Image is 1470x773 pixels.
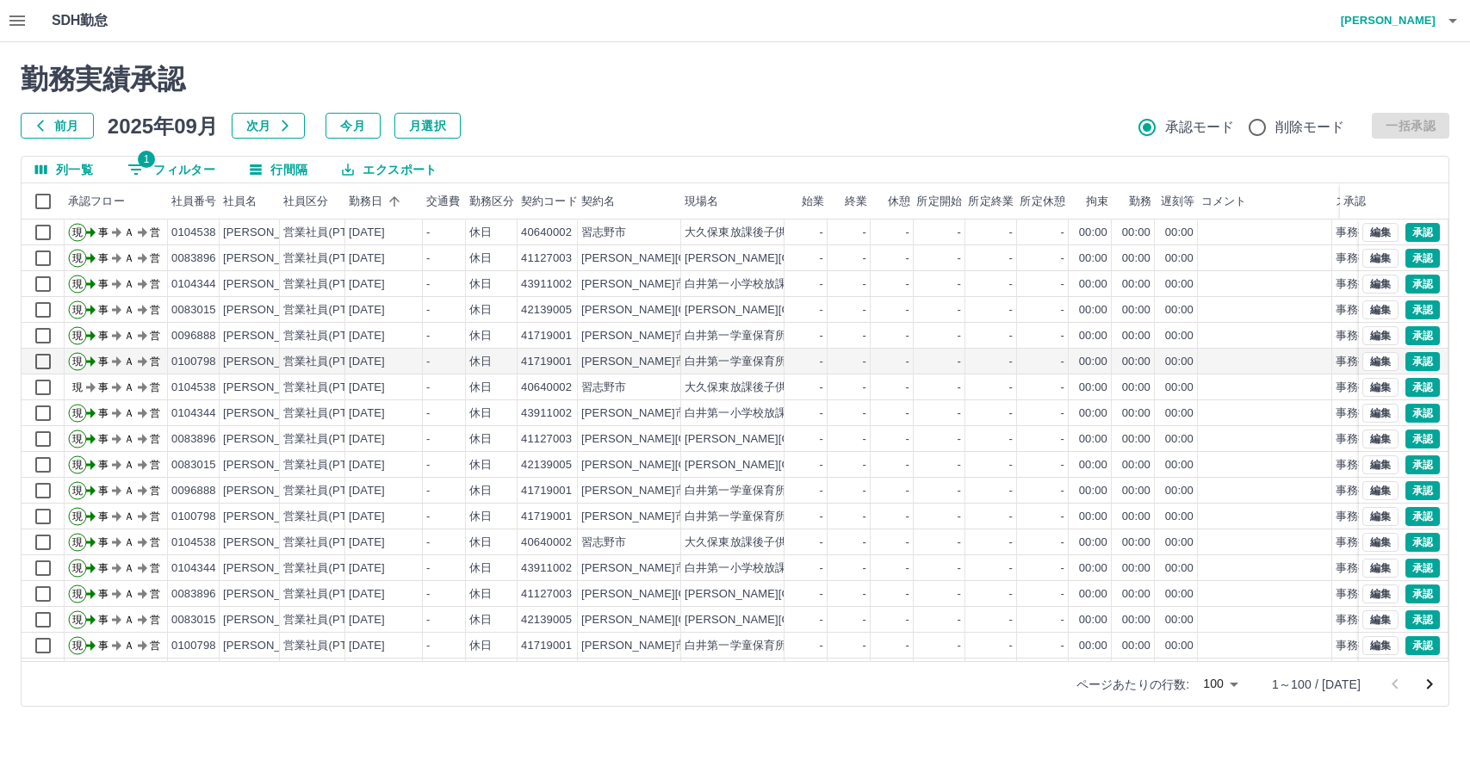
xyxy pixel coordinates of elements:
[72,407,83,419] text: 現
[223,431,317,448] div: [PERSON_NAME]
[283,431,374,448] div: 営業社員(PT契約)
[1362,352,1399,371] button: 編集
[1165,225,1194,241] div: 00:00
[1336,354,1426,370] div: 事務担当者承認待
[1009,431,1013,448] div: -
[469,250,492,267] div: 休日
[223,354,317,370] div: [PERSON_NAME]
[820,431,823,448] div: -
[1332,183,1436,220] div: ステータス
[521,405,572,422] div: 43911002
[958,431,961,448] div: -
[22,157,107,182] button: 列選択
[171,380,216,396] div: 0104538
[98,407,109,419] text: 事
[1155,183,1198,220] div: 遅刻等
[469,276,492,293] div: 休日
[863,354,866,370] div: -
[685,183,718,220] div: 現場名
[1079,225,1107,241] div: 00:00
[1161,183,1194,220] div: 遅刻等
[1405,326,1440,345] button: 承認
[1009,354,1013,370] div: -
[578,183,681,220] div: 契約名
[1009,302,1013,318] div: -
[124,304,134,316] text: Ａ
[98,356,109,368] text: 事
[1112,183,1155,220] div: 勤務
[349,431,385,448] div: [DATE]
[1362,584,1399,603] button: 編集
[1343,183,1366,220] div: 承認
[171,225,216,241] div: 0104538
[426,405,430,422] div: -
[349,354,385,370] div: [DATE]
[1336,431,1426,448] div: 事務担当者承認待
[1405,481,1440,500] button: 承認
[426,276,430,293] div: -
[1061,276,1064,293] div: -
[906,302,909,318] div: -
[1069,183,1112,220] div: 拘束
[581,354,686,370] div: [PERSON_NAME]市
[150,356,160,368] text: 営
[1336,302,1426,318] div: 事務担当者承認待
[98,278,109,290] text: 事
[150,407,160,419] text: 営
[1362,378,1399,397] button: 編集
[114,157,229,182] button: フィルター表示
[72,433,83,445] text: 現
[906,276,909,293] div: -
[98,226,109,238] text: 事
[1275,117,1345,138] span: 削除モード
[1165,431,1194,448] div: 00:00
[521,276,572,293] div: 43911002
[1362,404,1399,423] button: 編集
[1405,507,1440,526] button: 承認
[521,250,572,267] div: 41127003
[521,431,572,448] div: 41127003
[906,354,909,370] div: -
[98,381,109,393] text: 事
[1405,300,1440,319] button: 承認
[1362,223,1399,242] button: 編集
[469,328,492,344] div: 休日
[845,183,867,220] div: 終業
[223,183,257,220] div: 社員名
[820,276,823,293] div: -
[223,250,317,267] div: [PERSON_NAME]
[1165,250,1194,267] div: 00:00
[581,276,686,293] div: [PERSON_NAME]市
[1122,328,1151,344] div: 00:00
[958,250,961,267] div: -
[426,302,430,318] div: -
[1165,117,1235,138] span: 承認モード
[1122,405,1151,422] div: 00:00
[150,252,160,264] text: 営
[426,328,430,344] div: -
[223,276,317,293] div: [PERSON_NAME]
[521,328,572,344] div: 41719001
[469,431,492,448] div: 休日
[98,252,109,264] text: 事
[223,225,317,241] div: [PERSON_NAME]
[426,250,430,267] div: -
[1017,183,1069,220] div: 所定休憩
[382,189,406,213] button: ソート
[168,183,220,220] div: 社員番号
[1079,302,1107,318] div: 00:00
[863,250,866,267] div: -
[1405,455,1440,474] button: 承認
[916,183,962,220] div: 所定開始
[280,183,345,220] div: 社員区分
[581,328,686,344] div: [PERSON_NAME]市
[171,302,216,318] div: 0083015
[906,225,909,241] div: -
[1122,380,1151,396] div: 00:00
[820,354,823,370] div: -
[828,183,871,220] div: 終業
[521,302,572,318] div: 42139005
[1122,302,1151,318] div: 00:00
[394,113,461,139] button: 月選択
[888,183,910,220] div: 休憩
